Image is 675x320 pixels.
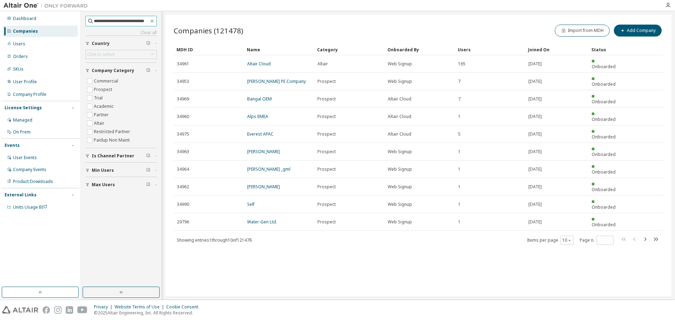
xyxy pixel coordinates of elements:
div: Users [13,41,25,47]
span: 5 [458,131,461,137]
span: Clear filter [146,68,150,73]
a: [PERSON_NAME] _gml [247,166,290,172]
span: 34964 [177,166,189,172]
span: Page n. [580,236,613,245]
span: 7 [458,96,461,102]
span: Onboarded [592,169,616,175]
span: Prospect [317,79,336,84]
a: Alps EMEA [247,113,268,119]
span: [DATE] [528,149,542,155]
span: Onboarded [592,222,616,228]
button: Country [85,36,157,51]
div: External Links [5,192,37,198]
span: 34990 [177,202,189,207]
div: Click to select [87,52,115,57]
span: 165 [458,61,465,67]
span: Prospect [317,114,336,119]
div: Orders [13,54,28,59]
span: Prospect [317,202,336,207]
a: Altair Cloud [247,61,271,67]
span: Web Signup [388,202,412,207]
div: Privacy [94,304,115,310]
div: Joined On [528,44,586,55]
button: Add Company [614,25,662,37]
span: [DATE] [528,202,542,207]
label: Partner [94,111,110,119]
span: Items per page [527,236,573,245]
div: Users [458,44,522,55]
span: 34963 [177,149,189,155]
div: Click to select [86,50,156,59]
span: Prospect [317,184,336,190]
div: Managed [13,117,32,123]
p: © 2025 Altair Engineering, Inc. All Rights Reserved. [94,310,202,316]
span: 1 [458,184,461,190]
span: 7 [458,79,461,84]
span: Company Category [92,68,134,73]
span: Showing entries 1 through 10 of 121478 [177,237,252,243]
span: 34975 [177,131,189,137]
div: Cookie Consent [166,304,202,310]
img: altair_logo.svg [2,306,38,314]
a: Bangal OEM [247,96,272,102]
span: Onboarded [592,204,616,210]
div: User Events [13,155,37,161]
div: Status [591,44,621,55]
label: Altair [94,119,106,128]
div: Events [5,143,20,148]
a: Self [247,201,255,207]
span: Max Users [92,182,115,188]
span: Clear filter [146,153,150,159]
img: Altair One [4,2,91,9]
span: Altair [317,61,328,67]
span: 1 [458,202,461,207]
span: Web Signup [388,219,412,225]
div: Name [247,44,311,55]
span: Clear filter [146,168,150,173]
div: Website Terms of Use [115,304,166,310]
span: Altair Cloud [388,131,411,137]
span: Onboarded [592,134,616,140]
span: 34953 [177,79,189,84]
a: [PERSON_NAME] [247,149,280,155]
span: Prospect [317,96,336,102]
span: Companies (121478) [174,26,243,35]
span: 1 [458,149,461,155]
a: Clear all [85,30,157,35]
button: Company Category [85,63,157,78]
span: 34961 [177,61,189,67]
button: Max Users [85,177,157,192]
div: Dashboard [13,16,36,21]
div: User Profile [13,79,37,85]
div: Category [317,44,382,55]
span: Web Signup [388,184,412,190]
span: Web Signup [388,166,412,172]
span: Min Users [92,168,114,173]
span: 29796 [177,219,189,225]
label: Academic [94,102,115,111]
span: [DATE] [528,131,542,137]
div: Companies [13,28,38,34]
span: [DATE] [528,114,542,119]
button: Is Channel Partner [85,148,157,164]
div: Company Events [13,167,46,172]
span: Prospect [317,166,336,172]
button: Import from MDH [555,25,610,37]
label: Restricted Partner [94,128,131,136]
span: Onboarded [592,187,616,192]
span: [DATE] [528,61,542,67]
img: youtube.svg [77,306,88,314]
span: Clear filter [146,182,150,188]
span: 1 [458,114,461,119]
div: SKUs [13,66,24,72]
button: 10 [562,237,572,243]
span: [DATE] [528,184,542,190]
span: Web Signup [388,79,412,84]
span: [DATE] [528,166,542,172]
span: Web Signup [388,61,412,67]
a: [PERSON_NAME] [247,184,280,190]
label: Prospect [94,85,114,94]
span: Onboarded [592,64,616,70]
a: Water-Gen Ltd. [247,219,277,225]
span: Country [92,41,110,46]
